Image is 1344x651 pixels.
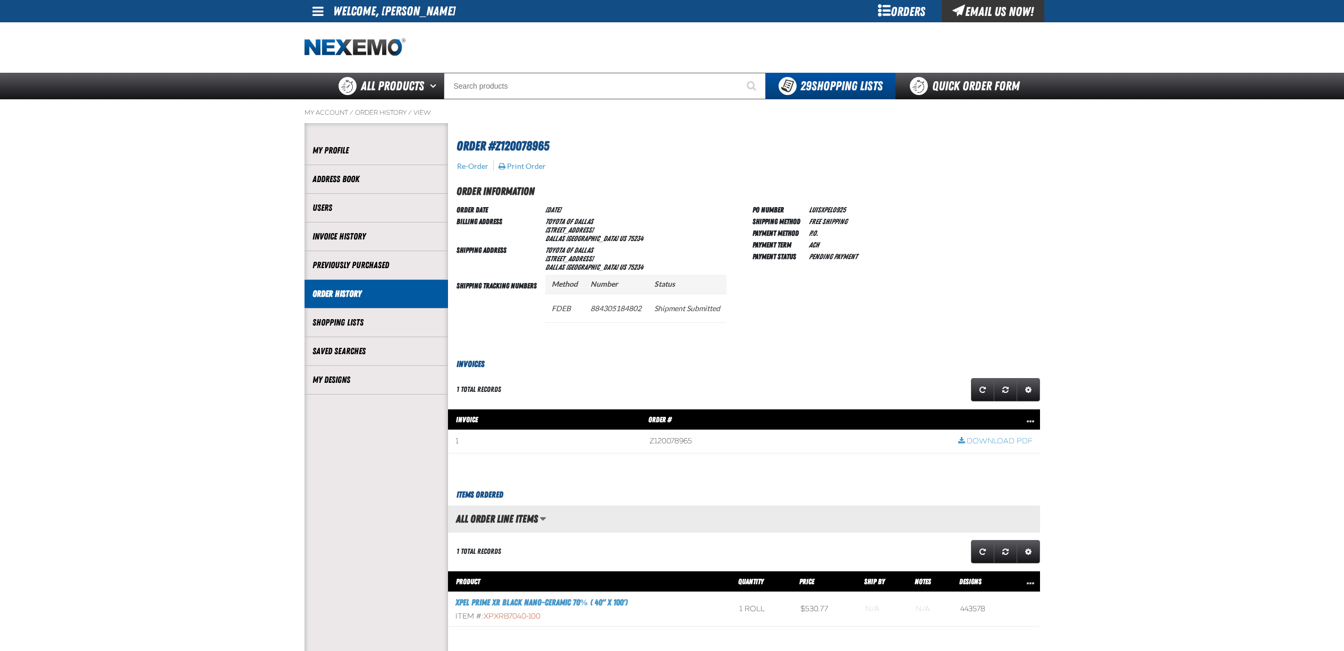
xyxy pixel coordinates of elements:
span: Pending payment [809,252,857,261]
td: Blank [858,592,909,627]
a: Download PDF row action [958,436,1033,447]
th: Method [545,275,584,294]
td: Payment Term [753,238,805,250]
span: Product [456,577,480,586]
td: Payment Method [753,227,805,238]
td: 1 [448,430,643,453]
td: Shipping Tracking Numbers [457,272,541,341]
a: Previously Purchased [312,259,440,271]
span: [DATE] [545,205,561,214]
span: DALLAS [545,234,564,243]
a: Reset grid action [994,378,1017,401]
span: US [619,263,626,271]
span: Price [799,577,814,586]
span: Ship By [864,577,885,586]
a: My Account [305,108,348,117]
td: PO Number [753,203,805,215]
a: Expand or Collapse Grid Settings [1017,540,1040,563]
h2: All Order Line Items [448,513,538,525]
button: Print Order [498,161,546,171]
th: Status [648,275,726,294]
button: Re-Order [457,161,489,171]
span: Notes [915,577,931,586]
input: Search [444,73,766,99]
td: Shipping Address [457,244,541,272]
a: My Profile [312,144,440,157]
span: XPXRB7040-100 [484,612,540,621]
td: FDEB [545,294,584,322]
span: Order #Z120078965 [457,139,549,153]
div: Item #: [455,612,724,622]
span: ACH [809,241,819,249]
span: DALLAS [545,263,564,271]
button: Manage grid views. Current view is All Order Line Items [539,510,546,528]
div: 1 total records [457,384,501,395]
a: Order History [312,288,440,300]
td: Order Date [457,203,541,215]
td: Shipping Method [753,215,805,227]
h3: Invoices [448,358,1040,371]
bdo: 75234 [628,234,643,243]
span: [GEOGRAPHIC_DATA] [566,234,618,243]
span: Order # [648,415,672,424]
img: Nexemo logo [305,38,405,57]
span: [GEOGRAPHIC_DATA] [566,263,618,271]
span: [STREET_ADDRESS] [545,226,594,234]
span: All Products [361,76,424,96]
span: Shopping Lists [800,79,883,93]
td: 1 roll [732,592,793,627]
td: Billing Address [457,215,541,244]
td: 884305184802 [584,294,648,322]
th: Number [584,275,648,294]
a: Refresh grid action [971,540,994,563]
strong: 29 [800,79,812,93]
td: Shipment Submitted [648,294,726,322]
td: 443578 [953,592,1013,627]
h3: Items Ordered [448,489,1040,501]
span: / [408,108,412,117]
a: Order History [355,108,407,117]
a: Address Book [312,173,440,185]
th: Row actions [951,409,1040,430]
a: Reset grid action [994,540,1017,563]
a: Users [312,202,440,214]
span: Free Shipping [809,217,847,226]
a: Refresh grid action [971,378,994,401]
nav: Breadcrumbs [305,108,1040,117]
bdo: 75234 [628,263,643,271]
span: Toyota of Dallas [545,217,593,226]
h2: Order Information [457,183,1040,199]
span: Toyota of Dallas [545,246,593,254]
a: Invoice History [312,230,440,243]
a: View [413,108,431,117]
span: Invoice [456,415,478,424]
span: P.O. [809,229,818,237]
td: Blank [908,592,952,627]
a: Expand or Collapse Grid Settings [1017,378,1040,401]
span: LUISXPEL0925 [809,205,846,214]
a: XPEL PRIME XR Black Nano-Ceramic 70% ( 40" x 100') [455,597,628,607]
td: Payment Status [753,250,805,262]
span: Designs [959,577,982,586]
span: / [350,108,353,117]
th: Row actions [1013,571,1040,592]
td: $530.77 [793,592,857,627]
a: Home [305,38,405,57]
button: You have 29 Shopping Lists. Open to view details [766,73,895,99]
span: Quantity [738,577,764,586]
a: Quick Order Form [895,73,1039,99]
td: Z120078965 [642,430,951,453]
span: [STREET_ADDRESS] [545,254,594,263]
button: Start Searching [739,73,766,99]
a: Shopping Lists [312,316,440,329]
a: My Designs [312,374,440,386]
button: Open All Products pages [426,73,444,99]
span: US [619,234,626,243]
div: 1 total records [457,546,501,556]
a: Saved Searches [312,345,440,357]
